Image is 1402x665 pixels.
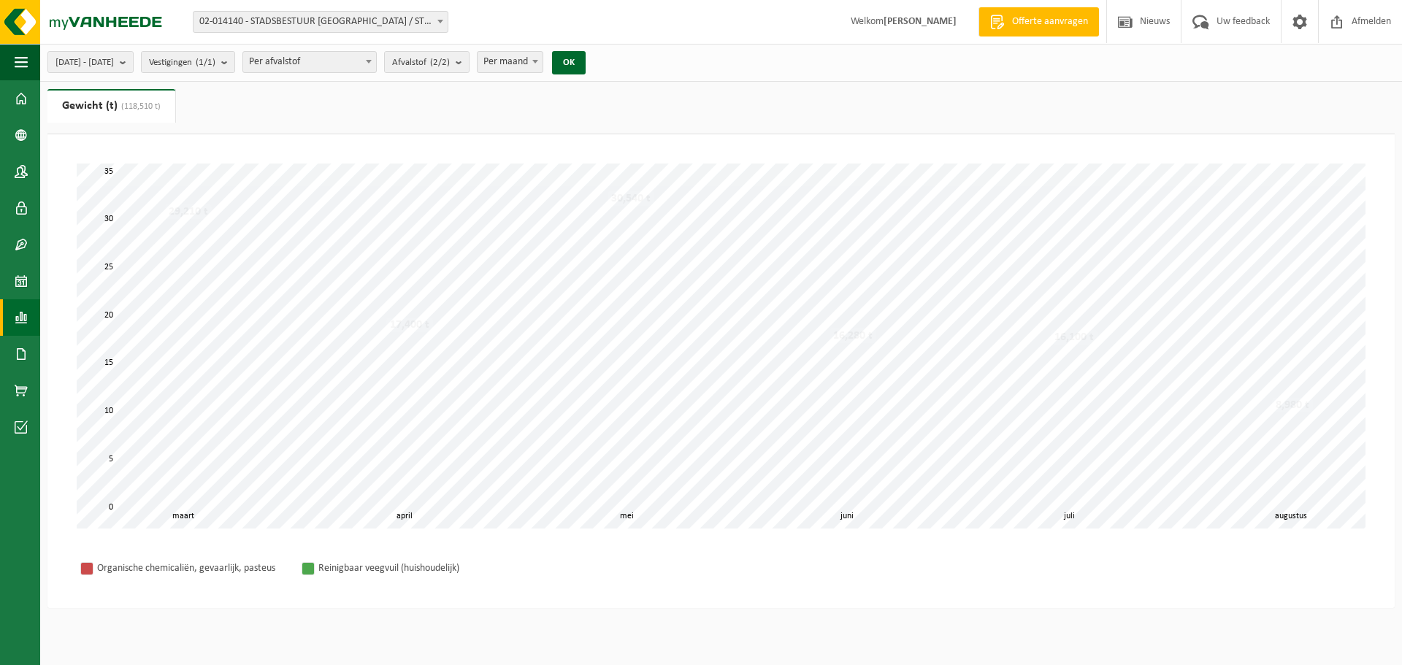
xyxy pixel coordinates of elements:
span: Vestigingen [149,52,215,74]
div: 17,400 t [386,318,433,332]
div: Organische chemicaliën, gevaarlijk, pasteus [97,559,287,577]
button: Vestigingen(1/1) [141,51,235,73]
span: 02-014140 - STADSBESTUUR ROESELARE / STEDELIJKE ATELIERS - ROESELARE [194,12,448,32]
a: Offerte aanvragen [978,7,1099,36]
button: [DATE] - [DATE] [47,51,134,73]
button: Afvalstof(2/2) [384,51,470,73]
span: Per maand [477,51,543,73]
span: (118,510 t) [118,102,161,111]
span: Per afvalstof [243,52,376,72]
div: 16,100 t [1051,330,1098,345]
div: 16,280 t [830,328,876,343]
count: (2/2) [430,58,450,67]
span: Afvalstof [392,52,450,74]
a: Gewicht (t) [47,89,175,123]
span: [DATE] - [DATE] [55,52,114,74]
span: Per afvalstof [242,51,377,73]
span: Offerte aanvragen [1008,15,1092,29]
div: 29,210 t [165,204,212,219]
span: 02-014140 - STADSBESTUUR ROESELARE / STEDELIJKE ATELIERS - ROESELARE [193,11,448,33]
div: 8,980 t [1272,398,1313,412]
button: OK [552,51,586,74]
strong: [PERSON_NAME] [884,16,957,27]
span: Per maand [478,52,543,72]
div: 30,540 t [608,191,654,206]
count: (1/1) [196,58,215,67]
div: Reinigbaar veegvuil (huishoudelijk) [318,559,508,577]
